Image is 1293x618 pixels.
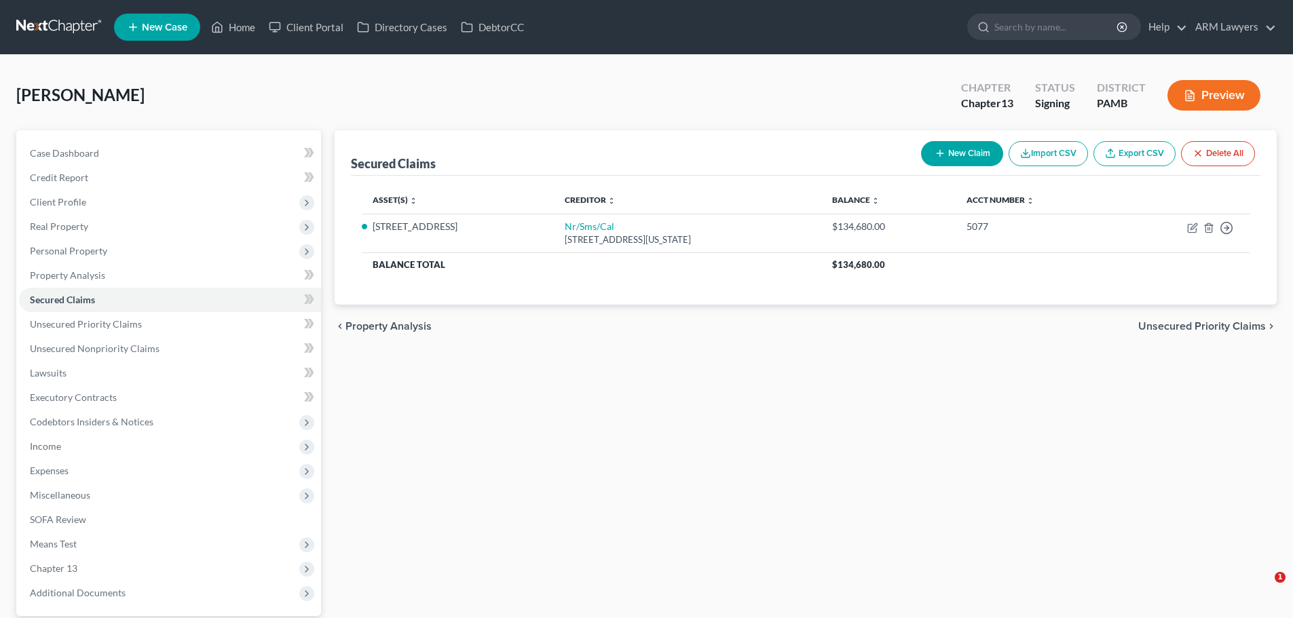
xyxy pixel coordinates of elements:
[565,220,614,232] a: Nr/Sms/Cal
[961,80,1013,96] div: Chapter
[30,196,86,208] span: Client Profile
[832,195,880,205] a: Balance unfold_more
[30,220,88,232] span: Real Property
[1167,80,1260,111] button: Preview
[19,263,321,288] a: Property Analysis
[1138,321,1266,332] span: Unsecured Priority Claims
[1142,15,1187,39] a: Help
[30,367,67,379] span: Lawsuits
[565,195,616,205] a: Creditor unfold_more
[345,321,432,332] span: Property Analysis
[335,321,432,332] button: chevron_left Property Analysis
[30,294,95,305] span: Secured Claims
[30,343,160,354] span: Unsecured Nonpriority Claims
[19,166,321,190] a: Credit Report
[409,197,417,205] i: unfold_more
[1093,141,1176,166] a: Export CSV
[30,245,107,256] span: Personal Property
[454,15,531,39] a: DebtorCC
[19,507,321,532] a: SOFA Review
[961,96,1013,111] div: Chapter
[30,172,88,183] span: Credit Report
[607,197,616,205] i: unfold_more
[832,259,885,270] span: $134,680.00
[30,391,117,403] span: Executory Contracts
[30,318,142,330] span: Unsecured Priority Claims
[19,361,321,385] a: Lawsuits
[1138,321,1277,332] button: Unsecured Priority Claims chevron_right
[1275,572,1286,583] span: 1
[30,562,77,574] span: Chapter 13
[204,15,262,39] a: Home
[1097,80,1146,96] div: District
[1001,96,1013,109] span: 13
[967,195,1034,205] a: Acct Number unfold_more
[30,489,90,501] span: Miscellaneous
[19,288,321,312] a: Secured Claims
[1035,80,1075,96] div: Status
[373,195,417,205] a: Asset(s) unfold_more
[19,312,321,336] a: Unsecured Priority Claims
[30,147,99,159] span: Case Dashboard
[30,538,77,549] span: Means Test
[30,587,126,598] span: Additional Documents
[994,14,1119,39] input: Search by name...
[19,336,321,361] a: Unsecured Nonpriority Claims
[1097,96,1146,111] div: PAMB
[262,15,350,39] a: Client Portal
[335,321,345,332] i: chevron_left
[832,220,945,233] div: $134,680.00
[1266,321,1277,332] i: chevron_right
[16,85,145,104] span: [PERSON_NAME]
[872,197,880,205] i: unfold_more
[1188,15,1276,39] a: ARM Lawyers
[362,252,821,277] th: Balance Total
[351,155,436,172] div: Secured Claims
[142,22,187,33] span: New Case
[30,514,86,525] span: SOFA Review
[1009,141,1088,166] button: Import CSV
[19,141,321,166] a: Case Dashboard
[30,416,153,427] span: Codebtors Insiders & Notices
[1181,141,1255,166] button: Delete All
[967,220,1106,233] div: 5077
[1035,96,1075,111] div: Signing
[30,269,105,281] span: Property Analysis
[30,440,61,452] span: Income
[1247,572,1279,604] iframe: Intercom live chat
[350,15,454,39] a: Directory Cases
[921,141,1003,166] button: New Claim
[1026,197,1034,205] i: unfold_more
[373,220,543,233] li: [STREET_ADDRESS]
[30,465,69,476] span: Expenses
[565,233,810,246] div: [STREET_ADDRESS][US_STATE]
[19,385,321,410] a: Executory Contracts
